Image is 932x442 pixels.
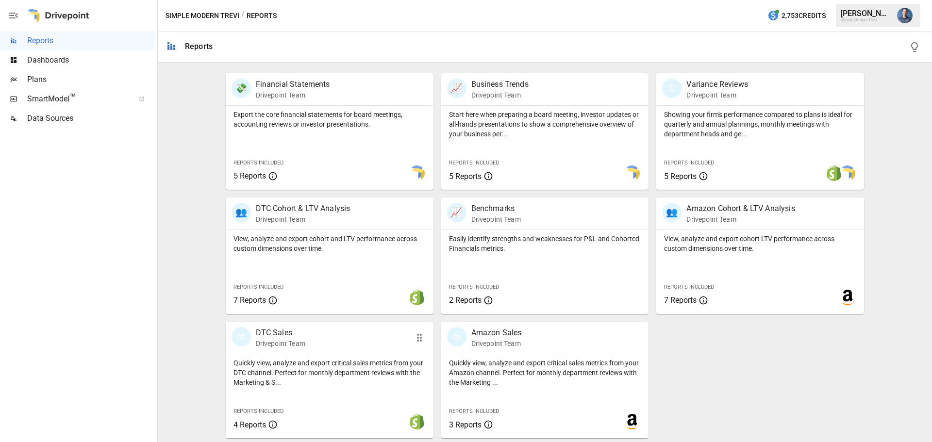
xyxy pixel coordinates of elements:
p: Variance Reviews [686,79,748,90]
p: Drivepoint Team [471,339,522,348]
span: Plans [27,74,155,85]
span: Reports Included [449,284,499,290]
div: Simple Modern Trevi [841,18,891,22]
p: DTC Sales [256,327,305,339]
img: shopify [826,165,842,181]
img: amazon [624,414,640,429]
span: Reports Included [233,408,283,414]
span: Reports [27,35,155,47]
button: 2,753Credits [764,7,830,25]
span: 7 Reports [664,295,697,305]
div: 💸 [232,79,251,98]
img: amazon [840,290,855,305]
p: Amazon Sales [471,327,522,339]
img: smart model [840,165,855,181]
span: Reports Included [449,160,499,166]
div: 📈 [447,203,466,222]
p: View, analyze and export cohort and LTV performance across custom dimensions over time. [233,234,426,253]
p: Drivepoint Team [256,90,330,100]
p: Business Trends [471,79,529,90]
span: 2,753 Credits [782,10,826,22]
p: View, analyze and export cohort LTV performance across custom dimensions over time. [664,234,856,253]
p: Drivepoint Team [256,339,305,348]
span: Reports Included [664,160,714,166]
p: Amazon Cohort & LTV Analysis [686,203,795,214]
div: 🗓 [662,79,682,98]
div: 👥 [232,203,251,222]
span: 4 Reports [233,420,266,429]
button: Simple Modern Trevi [166,10,239,22]
div: 🛍 [447,327,466,346]
p: Quickly view, analyze and export critical sales metrics from your Amazon channel. Perfect for mon... [449,358,641,387]
span: Data Sources [27,113,155,124]
span: 5 Reports [664,172,697,181]
p: Drivepoint Team [471,214,521,224]
img: Mike Beckham [897,8,913,23]
img: shopify [409,414,425,429]
button: Mike Beckham [891,2,918,29]
div: 🛍 [232,327,251,346]
p: Drivepoint Team [686,214,795,224]
p: Benchmarks [471,203,521,214]
span: 5 Reports [449,172,482,181]
span: Reports Included [449,408,499,414]
p: Drivepoint Team [471,90,529,100]
span: 3 Reports [449,420,482,429]
span: 5 Reports [233,171,266,180]
span: Reports Included [664,284,714,290]
span: Reports Included [233,160,283,166]
img: shopify [409,290,425,305]
p: Financial Statements [256,79,330,90]
p: Easily identify strengths and weaknesses for P&L and Cohorted Financials metrics. [449,234,641,253]
p: DTC Cohort & LTV Analysis [256,203,350,214]
span: 2 Reports [449,295,482,305]
span: Reports Included [233,284,283,290]
p: Start here when preparing a board meeting, investor updates or all-hands presentations to show a ... [449,110,641,139]
div: 📈 [447,79,466,98]
p: Showing your firm's performance compared to plans is ideal for quarterly and annual plannings, mo... [664,110,856,139]
p: Drivepoint Team [686,90,748,100]
div: [PERSON_NAME] [841,9,891,18]
span: Dashboards [27,54,155,66]
p: Quickly view, analyze and export critical sales metrics from your DTC channel. Perfect for monthl... [233,358,426,387]
img: smart model [409,165,425,181]
p: Export the core financial statements for board meetings, accounting reviews or investor presentat... [233,110,426,129]
div: 👥 [662,203,682,222]
div: Reports [185,42,213,51]
span: SmartModel [27,93,128,105]
p: Drivepoint Team [256,214,350,224]
span: ™ [69,92,76,104]
img: smart model [624,165,640,181]
div: / [241,10,245,22]
span: 7 Reports [233,295,266,305]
